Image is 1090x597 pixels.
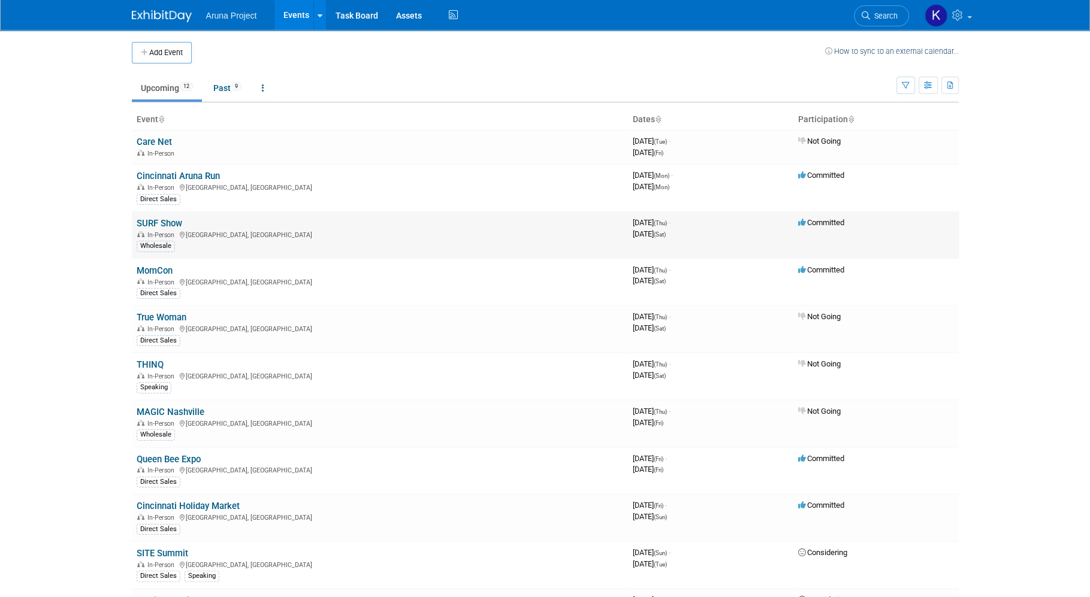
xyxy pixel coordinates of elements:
span: 9 [231,82,241,91]
span: (Fri) [654,456,663,462]
span: Not Going [798,407,841,416]
span: (Thu) [654,361,667,368]
a: THINQ [137,359,164,370]
div: Wholesale [137,429,175,440]
span: [DATE] [633,148,663,157]
img: In-Person Event [137,231,144,237]
span: (Sat) [654,372,666,379]
a: Cincinnati Aruna Run [137,171,220,181]
span: - [671,171,673,180]
img: ExhibitDay [132,10,192,22]
div: [GEOGRAPHIC_DATA], [GEOGRAPHIC_DATA] [137,182,623,192]
span: In-Person [147,514,178,522]
a: MomCon [137,265,173,276]
span: - [669,312,671,321]
span: (Sun) [654,550,667,556]
div: [GEOGRAPHIC_DATA], [GEOGRAPHIC_DATA] [137,323,623,333]
img: In-Person Event [137,514,144,520]
span: [DATE] [633,512,667,521]
span: [DATE] [633,371,666,380]
span: Not Going [798,359,841,368]
img: In-Person Event [137,561,144,567]
span: (Mon) [654,184,669,190]
span: (Thu) [654,408,667,415]
span: (Thu) [654,220,667,226]
span: Not Going [798,137,841,146]
button: Add Event [132,42,192,63]
span: In-Person [147,150,178,157]
span: [DATE] [633,276,666,285]
a: Search [854,5,909,26]
span: [DATE] [633,501,667,510]
span: [DATE] [633,465,663,474]
span: [DATE] [633,171,673,180]
span: 12 [180,82,193,91]
div: [GEOGRAPHIC_DATA], [GEOGRAPHIC_DATA] [137,277,623,286]
span: (Tue) [654,561,667,568]
th: Dates [628,110,793,130]
div: Speaking [185,571,219,581]
a: True Woman [137,312,186,323]
span: [DATE] [633,323,666,332]
span: (Sat) [654,325,666,332]
span: [DATE] [633,229,666,238]
div: Direct Sales [137,524,180,535]
span: In-Person [147,372,178,380]
span: In-Person [147,466,178,474]
span: [DATE] [633,407,671,416]
div: Direct Sales [137,335,180,346]
span: - [669,218,671,227]
span: [DATE] [633,137,671,146]
span: (Sun) [654,514,667,520]
div: Direct Sales [137,288,180,299]
div: [GEOGRAPHIC_DATA], [GEOGRAPHIC_DATA] [137,465,623,474]
div: [GEOGRAPHIC_DATA], [GEOGRAPHIC_DATA] [137,371,623,380]
span: (Fri) [654,502,663,509]
span: In-Person [147,278,178,286]
div: Direct Sales [137,477,180,487]
a: Sort by Event Name [158,114,164,124]
a: Past9 [204,77,250,99]
img: In-Person Event [137,278,144,284]
img: In-Person Event [137,325,144,331]
div: [GEOGRAPHIC_DATA], [GEOGRAPHIC_DATA] [137,512,623,522]
span: (Fri) [654,150,663,156]
span: (Mon) [654,172,669,179]
th: Participation [793,110,959,130]
div: [GEOGRAPHIC_DATA], [GEOGRAPHIC_DATA] [137,229,623,239]
span: In-Person [147,420,178,428]
a: How to sync to an external calendar... [825,47,959,56]
a: Upcoming12 [132,77,202,99]
span: (Fri) [654,420,663,426]
span: Not Going [798,312,841,321]
span: Committed [798,265,844,274]
span: (Tue) [654,138,667,145]
div: Direct Sales [137,194,180,205]
span: Committed [798,454,844,463]
span: Considering [798,548,847,557]
img: In-Person Event [137,466,144,472]
img: In-Person Event [137,372,144,378]
div: [GEOGRAPHIC_DATA], [GEOGRAPHIC_DATA] [137,418,623,428]
span: [DATE] [633,548,671,557]
span: - [669,137,671,146]
span: (Thu) [654,267,667,274]
img: In-Person Event [137,150,144,156]
span: [DATE] [633,359,671,368]
img: In-Person Event [137,420,144,426]
img: In-Person Event [137,184,144,190]
a: Cincinnati Holiday Market [137,501,240,511]
span: In-Person [147,231,178,239]
span: - [665,501,667,510]
img: Kristal Miller [925,4,947,27]
span: - [669,407,671,416]
span: [DATE] [633,218,671,227]
span: Aruna Project [206,11,257,20]
a: SURF Show [137,218,182,229]
span: In-Person [147,325,178,333]
span: - [669,359,671,368]
span: [DATE] [633,559,667,568]
span: In-Person [147,561,178,569]
span: (Sat) [654,278,666,284]
span: In-Person [147,184,178,192]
